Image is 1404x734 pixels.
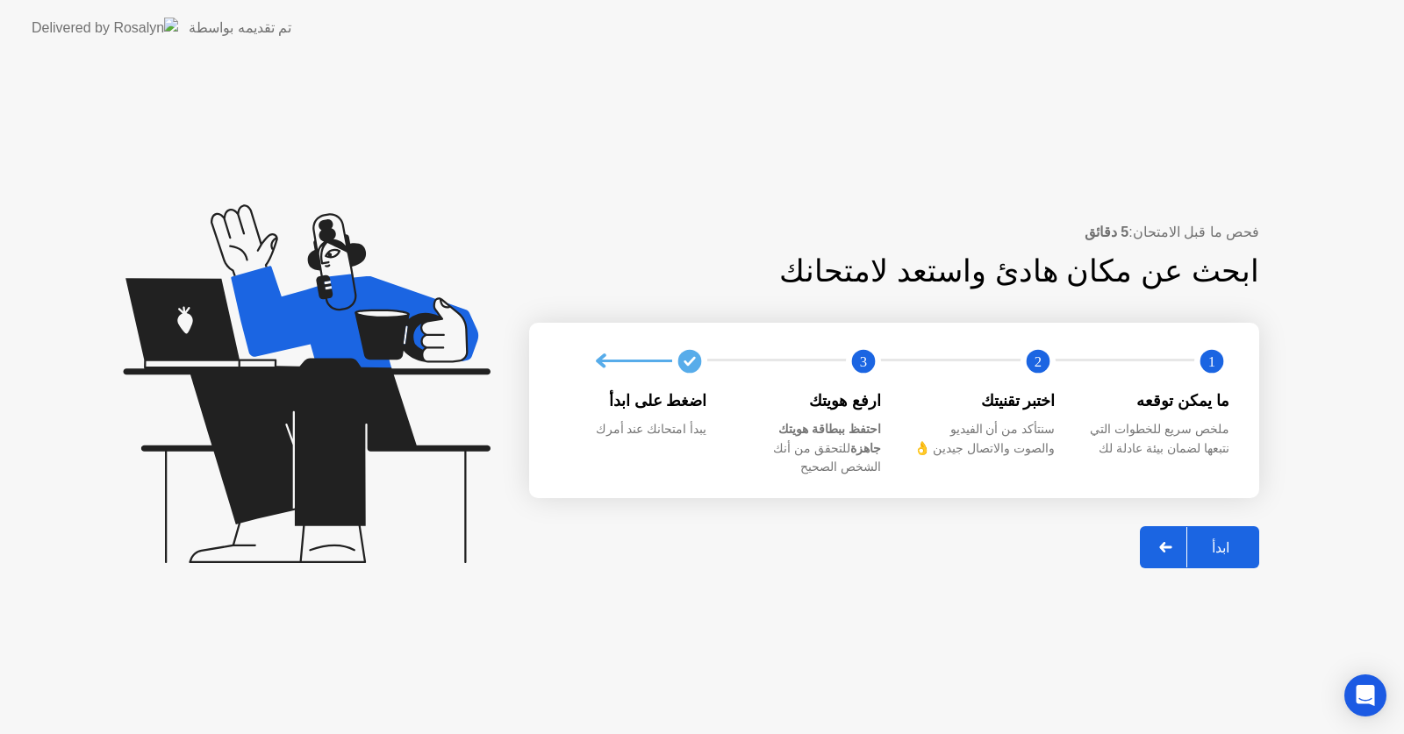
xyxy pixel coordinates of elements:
[1034,353,1041,369] text: 2
[1084,420,1230,458] div: ملخص سريع للخطوات التي نتبعها لضمان بيئة عادلة لك
[909,420,1056,458] div: سنتأكد من أن الفيديو والصوت والاتصال جيدين 👌
[1208,353,1215,369] text: 1
[561,420,707,439] div: يبدأ امتحانك عند أمرك
[1344,674,1386,716] div: Open Intercom Messenger
[860,353,867,369] text: 3
[909,389,1056,412] div: اختبر تقنيتك
[1187,539,1254,556] div: ابدأ
[32,18,178,38] img: Delivered by Rosalyn
[561,389,707,412] div: اضغط على ابدأ
[778,422,881,455] b: احتفظ ببطاقة هويتك جاهزة
[1140,526,1259,568] button: ابدأ
[529,222,1259,243] div: فحص ما قبل الامتحان:
[735,420,882,477] div: للتحقق من أنك الشخص الصحيح
[641,248,1260,295] div: ابحث عن مكان هادئ واستعد لامتحانك
[735,389,882,412] div: ارفع هويتك
[1084,389,1230,412] div: ما يمكن توقعه
[1085,224,1128,239] b: 5 دقائق
[189,18,291,39] div: تم تقديمه بواسطة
